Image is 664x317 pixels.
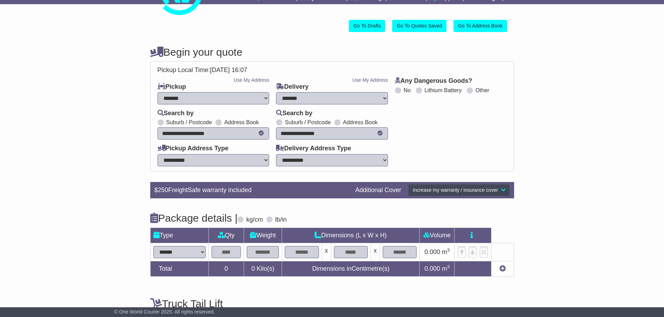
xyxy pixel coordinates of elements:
h4: Truck Tail Lift [150,298,514,309]
td: Total [150,261,208,276]
label: Address Book [343,119,378,126]
div: Additional Cover [352,187,405,194]
label: No [404,87,411,94]
label: lb/in [275,216,287,224]
td: x [322,243,331,261]
span: © One World Courier 2025. All rights reserved. [114,309,215,315]
label: Suburb / Postcode [166,119,212,126]
a: Go To Drafts [349,20,385,32]
h4: Package details | [150,212,238,224]
td: Qty [208,228,244,243]
label: Pickup Address Type [158,145,229,152]
label: Suburb / Postcode [285,119,331,126]
label: Lithium Battery [425,87,462,94]
td: Kilo(s) [244,261,282,276]
span: [DATE] 16:07 [210,66,247,73]
sup: 3 [447,264,450,269]
label: Any Dangerous Goods? [395,77,472,85]
td: Dimensions (L x W x H) [282,228,420,243]
label: Search by [276,110,312,117]
label: Other [475,87,489,94]
label: Search by [158,110,194,117]
span: m [442,248,450,255]
h4: Begin your quote [150,46,514,58]
a: Use My Address [352,77,388,83]
span: Increase my warranty / insurance cover [413,187,498,193]
a: Go To Address Book [453,20,507,32]
label: Address Book [224,119,259,126]
td: Type [150,228,208,243]
td: x [371,243,380,261]
label: kg/cm [246,216,263,224]
td: Weight [244,228,282,243]
span: 0 [251,265,255,272]
div: Pickup Local Time: [154,66,510,74]
a: Use My Address [234,77,269,83]
label: Pickup [158,83,186,91]
a: Add new item [499,265,506,272]
label: Delivery [276,83,308,91]
td: Volume [420,228,455,243]
span: m [442,265,450,272]
span: 0.000 [425,265,440,272]
span: 0.000 [425,248,440,255]
button: Increase my warranty / insurance cover [408,184,510,196]
td: Dimensions in Centimetre(s) [282,261,420,276]
label: Delivery Address Type [276,145,351,152]
td: 0 [208,261,244,276]
sup: 3 [447,247,450,253]
a: Go To Quotes Saved [392,20,447,32]
div: $ FreightSafe warranty included [151,187,352,194]
span: 250 [158,187,168,193]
